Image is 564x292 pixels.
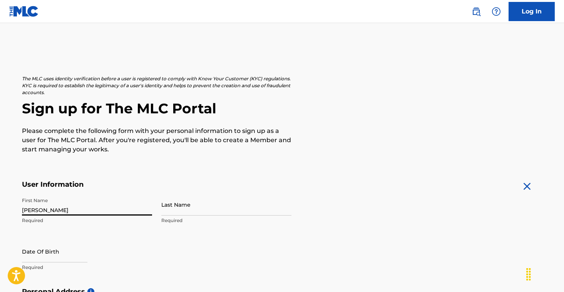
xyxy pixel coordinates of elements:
h2: Sign up for The MLC Portal [22,100,542,117]
img: MLC Logo [9,6,39,17]
p: Required [161,217,291,224]
img: help [492,7,501,16]
div: Drag [522,263,535,286]
img: close [521,180,533,192]
p: Please complete the following form with your personal information to sign up as a user for The ML... [22,126,291,154]
h5: User Information [22,180,291,189]
a: Log In [509,2,555,21]
p: Required [22,264,152,271]
a: Public Search [469,4,484,19]
p: The MLC uses identity verification before a user is registered to comply with Know Your Customer ... [22,75,291,96]
div: Help [489,4,504,19]
img: search [472,7,481,16]
p: Required [22,217,152,224]
iframe: Chat Widget [526,255,564,292]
